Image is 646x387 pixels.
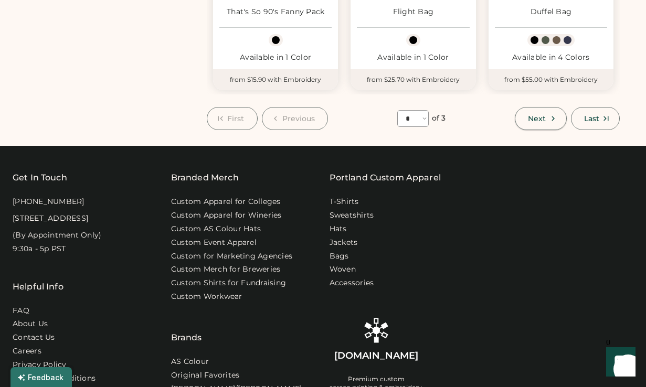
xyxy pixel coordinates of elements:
button: Previous [262,107,329,130]
a: Custom Apparel for Wineries [171,210,282,221]
a: Contact Us [13,332,55,343]
a: About Us [13,319,48,329]
a: Accessories [330,278,374,288]
iframe: Front Chat [596,340,641,385]
div: Helpful Info [13,281,63,293]
a: Bags [330,251,349,262]
a: Portland Custom Apparel [330,171,441,184]
div: (By Appointment Only) [13,230,101,241]
a: Jackets [330,238,358,248]
a: T-Shirts [330,197,359,207]
span: Next [528,115,546,122]
div: Available in 1 Color [357,52,469,63]
div: Available in 1 Color [219,52,332,63]
span: Last [584,115,599,122]
a: AS Colour [171,357,209,367]
div: [DOMAIN_NAME] [334,349,418,362]
span: First [227,115,245,122]
a: Careers [13,346,41,357]
div: That's So 90's Fanny Pack [227,7,324,17]
div: Get In Touch [13,171,67,184]
button: Last [571,107,620,130]
a: Custom Event Apparel [171,238,257,248]
div: Brands [171,305,202,344]
a: FAQ [13,306,29,316]
a: Custom for Marketing Agencies [171,251,292,262]
div: from $15.90 with Embroidery [213,69,338,90]
button: Next [515,107,566,130]
div: Duffel Bag [531,7,572,17]
img: Rendered Logo - Screens [364,318,389,343]
div: Available in 4 Colors [495,52,607,63]
a: Custom Workwear [171,292,242,302]
div: from $55.00 with Embroidery [489,69,613,90]
div: [STREET_ADDRESS] [13,213,88,224]
div: of 3 [432,113,446,124]
div: Flight Bag [393,7,434,17]
div: Branded Merch [171,171,239,184]
a: Original Favorites [171,370,240,381]
a: Custom AS Colour Hats [171,224,261,234]
a: Custom Merch for Breweries [171,264,281,275]
div: [PHONE_NUMBER] [13,197,84,207]
a: Privacy Policy [13,360,67,370]
div: from $25.70 with Embroidery [351,69,475,90]
span: Previous [282,115,315,122]
button: First [207,107,258,130]
a: Custom Apparel for Colleges [171,197,281,207]
div: 9:30a - 5p PST [13,244,66,254]
a: Custom Shirts for Fundraising [171,278,286,288]
a: Woven [330,264,356,275]
a: Hats [330,224,347,234]
a: Sweatshirts [330,210,374,221]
